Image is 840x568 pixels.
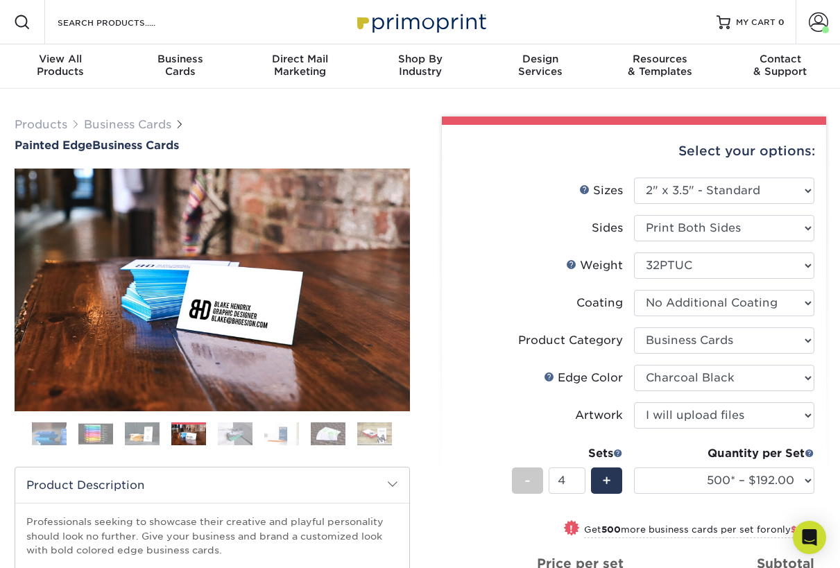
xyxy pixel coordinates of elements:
[576,295,623,311] div: Coating
[720,53,840,65] span: Contact
[360,53,480,78] div: Industry
[791,524,814,535] span: $432
[84,118,171,131] a: Business Cards
[264,422,299,446] img: Business Cards 06
[518,332,623,349] div: Product Category
[480,53,600,78] div: Services
[171,423,206,447] img: Business Cards 04
[579,182,623,199] div: Sizes
[600,53,720,78] div: & Templates
[15,139,410,152] a: Painted EdgeBusiness Cards
[736,17,775,28] span: MY CART
[32,417,67,451] img: Business Cards 01
[634,445,814,462] div: Quantity per Set
[524,470,531,491] span: -
[15,139,410,152] h1: Business Cards
[78,423,113,445] img: Business Cards 02
[720,44,840,89] a: Contact& Support
[120,53,240,78] div: Cards
[584,524,814,538] small: Get more business cards per set for
[480,53,600,65] span: Design
[125,422,160,446] img: Business Cards 03
[592,220,623,236] div: Sides
[360,53,480,65] span: Shop By
[240,53,360,78] div: Marketing
[360,44,480,89] a: Shop ByIndustry
[601,524,621,535] strong: 500
[771,524,814,535] span: only
[15,139,92,152] span: Painted Edge
[778,17,785,27] span: 0
[453,125,815,178] div: Select your options:
[351,7,490,37] img: Primoprint
[56,14,191,31] input: SEARCH PRODUCTS.....
[240,53,360,65] span: Direct Mail
[544,370,623,386] div: Edge Color
[793,521,826,554] div: Open Intercom Messenger
[600,44,720,89] a: Resources& Templates
[600,53,720,65] span: Resources
[512,445,623,462] div: Sets
[240,44,360,89] a: Direct MailMarketing
[311,422,345,446] img: Business Cards 07
[569,522,573,536] span: !
[120,44,240,89] a: BusinessCards
[15,153,410,427] img: Painted Edge 04
[480,44,600,89] a: DesignServices
[720,53,840,78] div: & Support
[15,467,409,503] h2: Product Description
[602,470,611,491] span: +
[15,118,67,131] a: Products
[566,257,623,274] div: Weight
[357,422,392,446] img: Business Cards 08
[575,407,623,424] div: Artwork
[120,53,240,65] span: Business
[218,422,252,446] img: Business Cards 05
